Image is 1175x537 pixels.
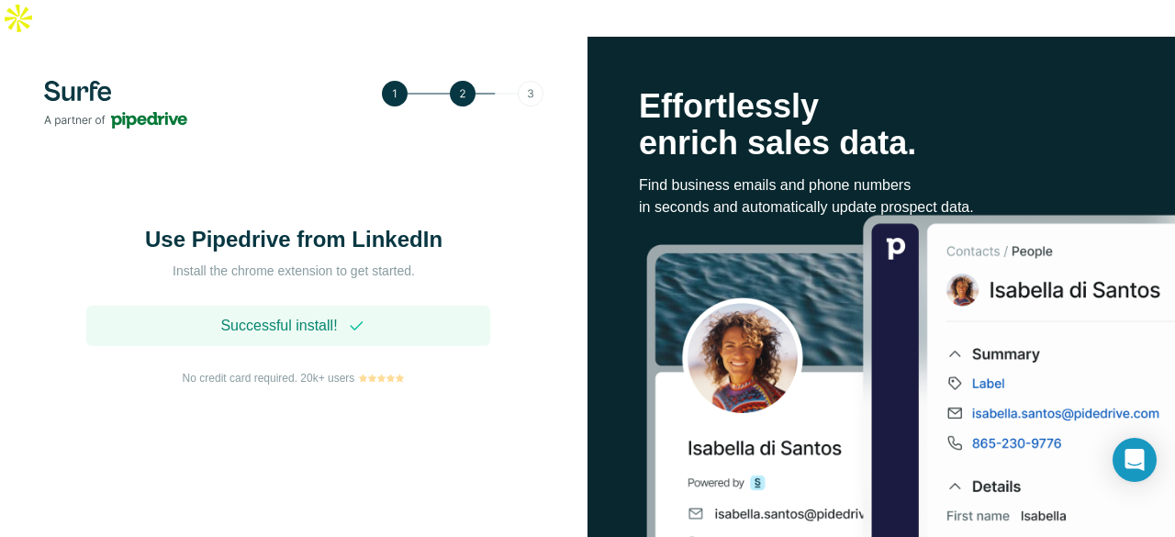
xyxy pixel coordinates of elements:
[110,225,477,254] h1: Use Pipedrive from LinkedIn
[110,262,477,280] p: Install the chrome extension to get started.
[639,196,1124,218] p: in seconds and automatically update prospect data.
[382,81,543,106] img: Step 2
[183,370,355,386] span: No credit card required. 20k+ users
[639,125,1124,162] p: enrich sales data.
[44,81,187,129] img: Surfe's logo
[220,315,337,337] span: Successful install!
[1113,438,1157,482] div: Open Intercom Messenger
[639,88,1124,125] p: Effortlessly
[639,174,1124,196] p: Find business emails and phone numbers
